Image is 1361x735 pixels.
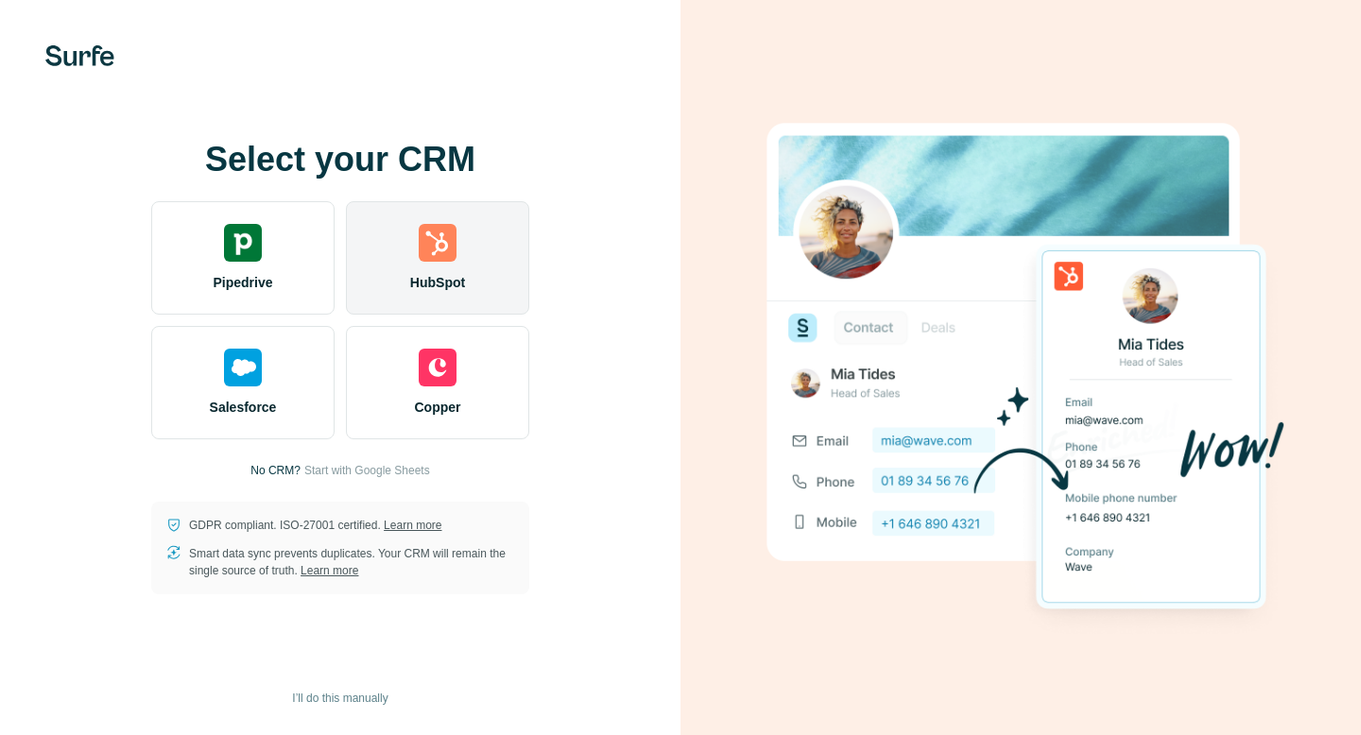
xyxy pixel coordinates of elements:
[301,564,358,577] a: Learn more
[250,462,301,479] p: No CRM?
[415,398,461,417] span: Copper
[292,690,388,707] span: I’ll do this manually
[279,684,401,712] button: I’ll do this manually
[224,349,262,386] img: salesforce's logo
[45,45,114,66] img: Surfe's logo
[419,224,457,262] img: hubspot's logo
[384,519,441,532] a: Learn more
[151,141,529,179] h1: Select your CRM
[419,349,457,386] img: copper's logo
[213,273,272,292] span: Pipedrive
[189,517,441,534] p: GDPR compliant. ISO-27001 certified.
[224,224,262,262] img: pipedrive's logo
[410,273,465,292] span: HubSpot
[210,398,277,417] span: Salesforce
[189,545,514,579] p: Smart data sync prevents duplicates. Your CRM will remain the single source of truth.
[756,94,1285,641] img: HUBSPOT image
[304,462,430,479] button: Start with Google Sheets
